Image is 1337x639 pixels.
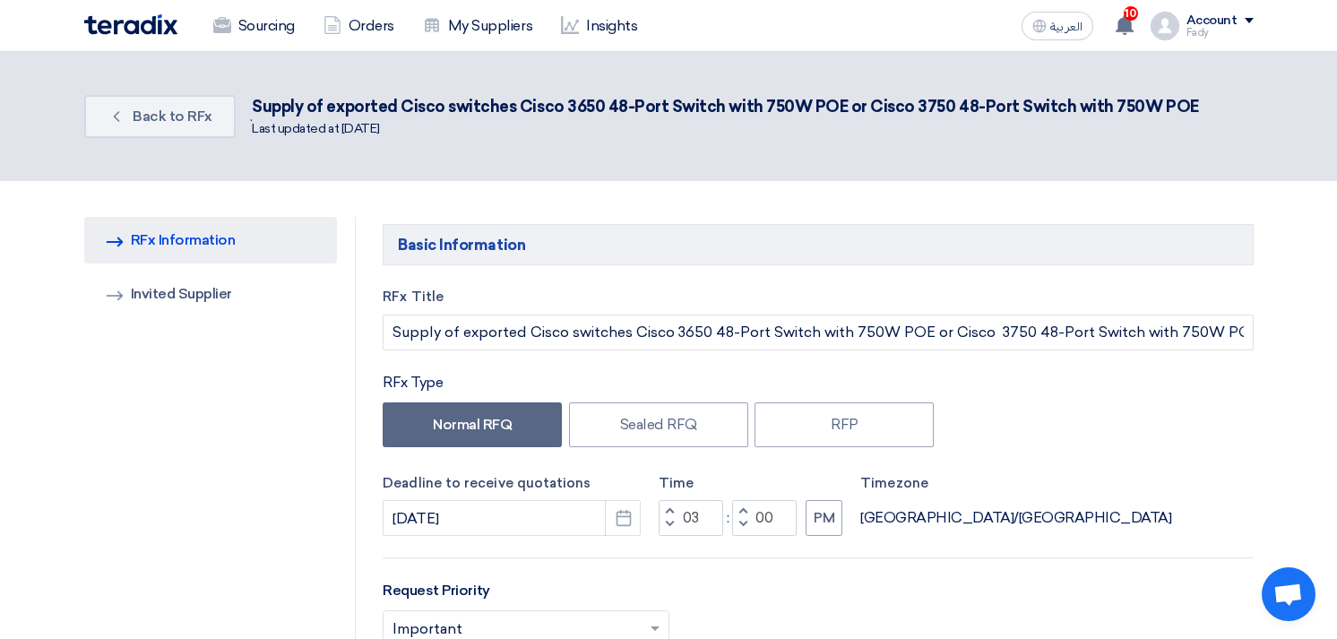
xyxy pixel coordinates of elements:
[409,6,547,46] a: My Suppliers
[383,224,1253,265] h5: Basic Information
[1151,12,1179,40] img: profile_test.png
[383,372,1253,393] div: RFx Type
[383,500,641,536] input: yyyy-mm-dd
[383,402,562,447] label: Normal RFQ
[569,402,748,447] label: Sealed RFQ
[1124,6,1138,21] span: 10
[732,500,797,536] input: Minutes
[252,119,1198,138] div: Last updated at [DATE]
[806,500,842,536] button: PM
[547,6,651,46] a: Insights
[84,217,338,263] a: RFx Information
[383,315,1253,350] input: e.g. New ERP System, Server Visualization Project...
[755,402,934,447] label: RFP
[1186,28,1254,38] div: Fady
[84,88,1254,145] div: .
[199,6,309,46] a: Sourcing
[383,473,641,494] label: Deadline to receive quotations
[84,271,338,317] a: Invited Supplier
[1022,12,1093,40] button: العربية
[133,108,212,125] span: Back to RFx
[723,507,732,529] div: :
[659,500,723,536] input: Hours
[84,14,177,35] img: Teradix logo
[252,95,1198,119] div: Supply of exported Cisco switches Cisco 3650 48-Port Switch with 750W POE or Cisco 3750 48-Port S...
[309,6,409,46] a: Orders
[383,580,489,601] label: Request Priority
[84,95,236,138] a: Back to RFx
[383,287,1253,307] label: RFx Title
[1262,567,1315,621] div: Open chat
[860,473,1171,494] label: Timezone
[1050,21,1083,33] span: العربية
[860,507,1171,529] div: [GEOGRAPHIC_DATA]/[GEOGRAPHIC_DATA]
[1186,13,1238,29] div: Account
[659,473,842,494] label: Time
